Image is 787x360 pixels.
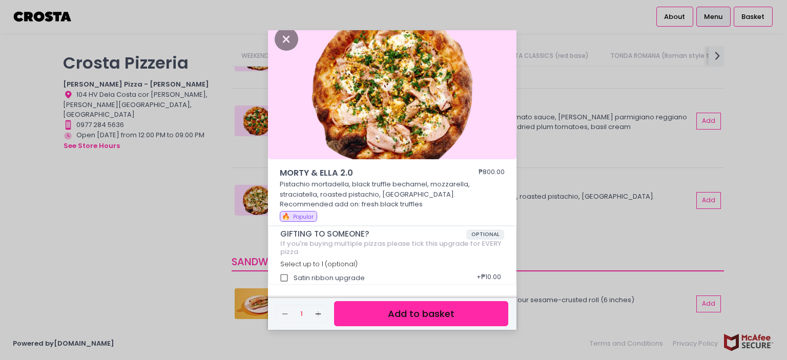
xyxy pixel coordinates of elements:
span: OPTIONAL [466,229,505,240]
span: Popular [293,213,314,221]
button: Add to basket [334,301,508,326]
div: + ₱10.00 [473,268,504,288]
span: MORTY & ELLA 2.0 [280,167,449,179]
img: MORTY & ELLA 2.0 [268,20,516,159]
span: 🔥 [282,211,290,221]
div: ₱800.00 [479,167,505,179]
span: GIFTING TO SOMEONE? [280,229,466,239]
p: Pistachio mortadella, black truffle bechamel, mozzarella, straciatella, roasted pistachio, [GEOGR... [280,179,505,209]
span: Select up to 1 (optional) [280,260,358,268]
button: Close [275,33,298,44]
div: If you're buying multiple pizzas please tick this upgrade for EVERY pizza [280,240,505,256]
